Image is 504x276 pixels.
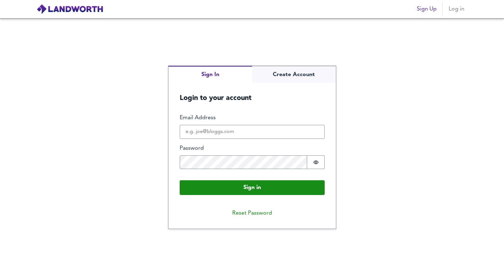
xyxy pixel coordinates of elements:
[180,144,325,153] label: Password
[414,2,440,16] button: Sign Up
[168,66,252,83] button: Sign In
[227,206,278,220] button: Reset Password
[180,180,325,195] button: Sign in
[448,4,465,14] span: Log in
[180,125,325,139] input: e.g. joe@bloggs.com
[168,83,336,103] h5: Login to your account
[36,4,103,14] img: logo
[180,114,325,122] label: Email Address
[417,4,437,14] span: Sign Up
[446,2,468,16] button: Log in
[307,155,325,169] button: Show password
[252,66,336,83] button: Create Account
